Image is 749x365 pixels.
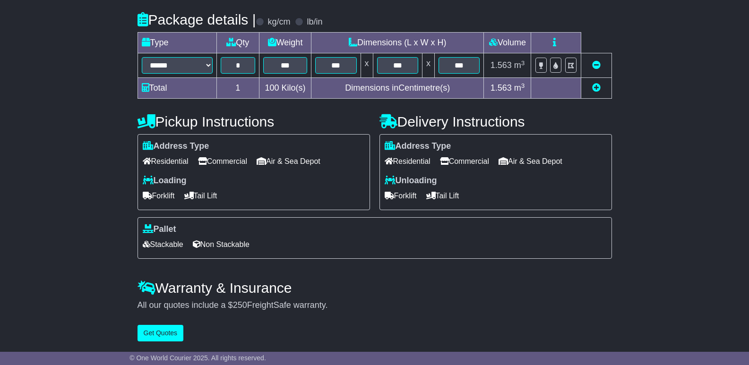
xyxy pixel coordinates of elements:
[138,78,216,99] td: Total
[385,154,430,169] span: Residential
[259,33,311,53] td: Weight
[307,17,322,27] label: lb/in
[143,154,189,169] span: Residential
[491,60,512,70] span: 1.563
[521,82,525,89] sup: 3
[592,60,601,70] a: Remove this item
[216,33,259,53] td: Qty
[198,154,247,169] span: Commercial
[514,60,525,70] span: m
[143,237,183,252] span: Stackable
[184,188,217,203] span: Tail Lift
[193,237,250,252] span: Non Stackable
[143,176,187,186] label: Loading
[491,83,512,93] span: 1.563
[514,83,525,93] span: m
[592,83,601,93] a: Add new item
[267,17,290,27] label: kg/cm
[143,224,176,235] label: Pallet
[143,141,209,152] label: Address Type
[138,12,256,27] h4: Package details |
[216,78,259,99] td: 1
[484,33,531,53] td: Volume
[138,33,216,53] td: Type
[426,188,459,203] span: Tail Lift
[138,280,612,296] h4: Warranty & Insurance
[311,78,484,99] td: Dimensions in Centimetre(s)
[422,53,434,78] td: x
[129,354,266,362] span: © One World Courier 2025. All rights reserved.
[385,188,417,203] span: Forklift
[265,83,279,93] span: 100
[138,300,612,311] div: All our quotes include a $ FreightSafe warranty.
[311,33,484,53] td: Dimensions (L x W x H)
[143,188,175,203] span: Forklift
[521,59,525,67] sup: 3
[385,176,437,186] label: Unloading
[385,141,451,152] label: Address Type
[361,53,373,78] td: x
[138,114,370,129] h4: Pickup Instructions
[259,78,311,99] td: Kilo(s)
[499,154,562,169] span: Air & Sea Depot
[257,154,320,169] span: Air & Sea Depot
[233,300,247,310] span: 250
[138,325,184,341] button: Get Quotes
[440,154,489,169] span: Commercial
[379,114,612,129] h4: Delivery Instructions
